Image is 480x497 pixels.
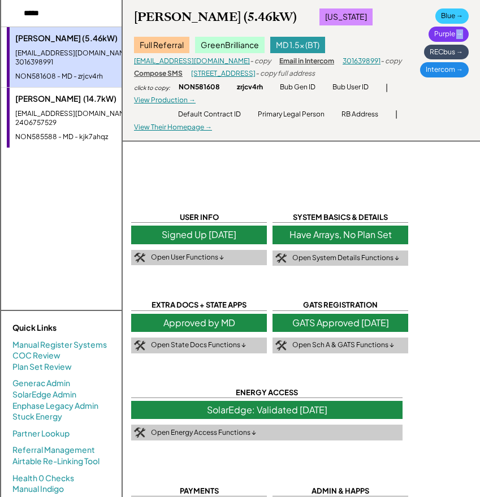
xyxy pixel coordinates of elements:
[424,45,469,60] div: RECbus →
[275,340,287,351] img: tool-icon.png
[12,361,72,373] a: Plan Set Review
[273,212,408,223] div: SYSTEM BASICS & DETAILS
[12,378,70,389] a: Generac Admin
[134,427,145,438] img: tool-icon.png
[131,387,403,398] div: ENERGY ACCESS
[273,486,408,496] div: ADMIN & HAPPS
[258,110,325,119] div: Primary Legal Person
[420,62,469,77] div: Intercom →
[270,37,325,54] div: MD 1.5x (BT)
[131,486,267,496] div: PAYMENTS
[332,83,369,92] div: Bub User ID
[250,57,271,66] div: - copy
[134,84,170,92] div: click to copy:
[12,444,95,456] a: Referral Management
[435,8,469,24] div: Blue →
[12,473,74,484] a: Health 0 Checks
[12,339,107,351] a: Manual Register Systems
[12,400,98,412] a: Enphase Legacy Admin
[273,300,408,310] div: GATS REGISTRATION
[134,340,145,351] img: tool-icon.png
[15,49,154,68] div: [EMAIL_ADDRESS][DOMAIN_NAME] - 3016398991
[15,93,154,105] div: [PERSON_NAME] (14.7kW)
[15,72,154,81] div: NON581608 - MD - zrjcv4rh
[279,57,334,66] div: Email in Intercom
[12,389,76,400] a: SolarEdge Admin
[191,69,256,77] a: [STREET_ADDRESS]
[15,132,154,142] div: NON585588 - MD - kjk7ahqz
[195,37,265,54] div: GreenBrilliance
[134,9,297,25] div: [PERSON_NAME] (5.46kW)
[179,83,220,92] div: NON581608
[131,300,267,310] div: EXTRA DOCS + STATE APPS
[319,8,373,25] div: [US_STATE]
[292,340,394,350] div: Open Sch A & GATS Functions ↓
[12,456,100,467] a: Airtable Re-Linking Tool
[275,253,287,263] img: tool-icon.png
[380,57,401,66] div: - copy
[131,226,267,244] div: Signed Up [DATE]
[151,428,256,438] div: Open Energy Access Functions ↓
[292,253,399,263] div: Open System Details Functions ↓
[280,83,315,92] div: Bub Gen ID
[12,350,60,361] a: COC Review
[178,110,241,119] div: Default Contract ID
[134,57,250,65] a: [EMAIL_ADDRESS][DOMAIN_NAME]
[273,226,408,244] div: Have Arrays, No Plan Set
[134,69,183,79] div: Compose SMS
[151,253,224,262] div: Open User Functions ↓
[237,83,263,92] div: zrjcv4rh
[256,69,315,79] div: - copy full address
[134,253,145,263] img: tool-icon.png
[134,96,196,105] div: View Production →
[134,123,212,132] div: View Their Homepage →
[12,322,126,334] div: Quick Links
[134,37,189,54] div: Full Referral
[12,411,62,422] a: Stuck Energy
[15,109,154,128] div: [EMAIL_ADDRESS][DOMAIN_NAME] - 2406757529
[429,27,469,42] div: Purple →
[343,57,380,65] a: 3016398991
[151,340,246,350] div: Open State Docs Functions ↓
[386,82,388,93] div: |
[341,110,378,119] div: RB Address
[273,314,408,332] div: GATS Approved [DATE]
[12,483,64,495] a: Manual Indigo
[131,212,267,223] div: USER INFO
[131,314,267,332] div: Approved by MD
[131,401,403,419] div: SolarEdge: Validated [DATE]
[15,33,154,44] div: [PERSON_NAME] (5.46kW)
[395,109,397,120] div: |
[12,428,70,439] a: Partner Lookup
